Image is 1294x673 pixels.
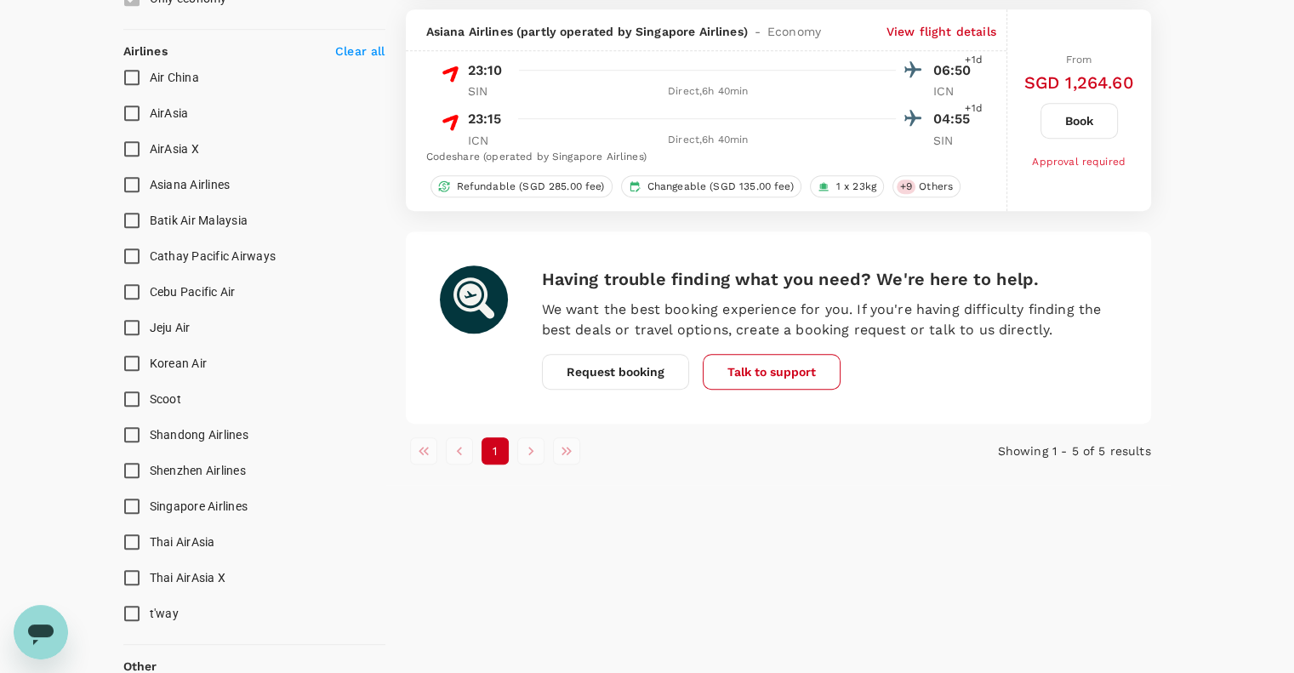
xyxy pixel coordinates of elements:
[150,178,231,191] span: Asiana Airlines
[430,175,613,197] div: Refundable (SGD 285.00 fee)
[150,535,215,549] span: Thai AirAsia
[150,571,226,585] span: Thai AirAsia X
[450,180,612,194] span: Refundable (SGD 285.00 fee)
[468,83,510,100] p: SIN
[150,249,276,263] span: Cathay Pacific Airways
[767,23,821,40] span: Economy
[482,437,509,465] button: page 1
[903,442,1151,459] p: Showing 1 - 5 of 5 results
[14,605,68,659] iframe: Button to launch messaging window
[933,60,976,81] p: 06:50
[912,180,960,194] span: Others
[426,60,460,94] img: OZ
[150,392,181,406] span: Scoot
[468,60,503,81] p: 23:10
[521,132,896,149] div: Direct , 6h 40min
[150,214,248,227] span: Batik Air Malaysia
[468,109,502,129] p: 23:15
[829,180,883,194] span: 1 x 23kg
[965,52,982,69] span: +1d
[150,285,236,299] span: Cebu Pacific Air
[150,499,248,513] span: Singapore Airlines
[965,100,982,117] span: +1d
[468,132,510,149] p: ICN
[1040,103,1118,139] button: Book
[1024,69,1134,96] h6: SGD 1,264.60
[542,265,1117,293] h6: Having trouble finding what you need? We're here to help.
[150,356,208,370] span: Korean Air
[933,132,976,149] p: SIN
[123,44,168,58] strong: Airlines
[150,106,189,120] span: AirAsia
[621,175,801,197] div: Changeable (SGD 135.00 fee)
[810,175,884,197] div: 1 x 23kg
[542,299,1117,340] p: We want the best booking experience for you. If you're having difficulty finding the best deals o...
[150,71,199,84] span: Air China
[1032,156,1126,168] span: Approval required
[150,428,248,442] span: Shandong Airlines
[150,321,191,334] span: Jeju Air
[521,83,896,100] div: Direct , 6h 40min
[542,354,689,390] button: Request booking
[335,43,385,60] p: Clear all
[150,464,246,477] span: Shenzhen Airlines
[426,108,460,142] img: OZ
[892,175,961,197] div: +9Others
[426,149,976,166] div: Codeshare (operated by Singapore Airlines)
[406,437,903,465] nav: pagination navigation
[150,607,179,620] span: t'way
[1066,54,1092,66] span: From
[897,180,915,194] span: + 9
[933,83,976,100] p: ICN
[933,109,976,129] p: 04:55
[426,23,748,40] span: Asiana Airlines (partly operated by Singapore Airlines)
[886,23,996,40] p: View flight details
[641,180,801,194] span: Changeable (SGD 135.00 fee)
[748,23,767,40] span: -
[150,142,199,156] span: AirAsia X
[703,354,841,390] button: Talk to support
